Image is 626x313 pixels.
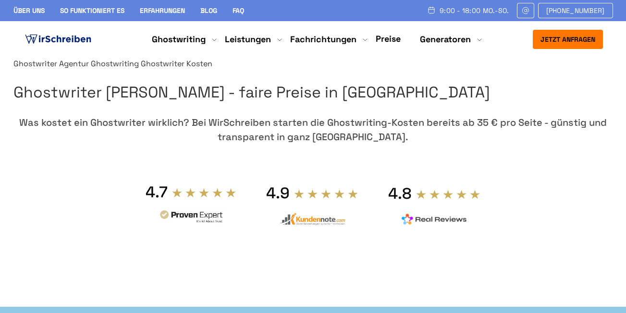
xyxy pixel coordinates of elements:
[200,6,217,15] a: Blog
[420,34,471,45] a: Generatoren
[146,182,168,202] div: 4.7
[23,32,93,47] img: logo ghostwriter-österreich
[280,213,345,226] img: kundennote
[402,214,467,225] img: realreviews
[521,7,530,14] img: Email
[13,80,613,105] h1: Ghostwriter [PERSON_NAME] - faire Preise in [GEOGRAPHIC_DATA]
[440,7,509,14] span: 9:00 - 18:00 Mo.-So.
[538,3,613,18] a: [PHONE_NUMBER]
[172,187,237,198] img: stars
[427,6,436,14] img: Schedule
[266,183,290,203] div: 4.9
[416,189,481,200] img: stars
[290,34,356,45] a: Fachrichtungen
[546,7,605,14] span: [PHONE_NUMBER]
[13,59,89,69] a: Ghostwriter Agentur
[533,30,603,49] button: Jetzt anfragen
[141,59,212,69] span: Ghostwriter Kosten
[294,189,359,199] img: stars
[225,34,271,45] a: Leistungen
[60,6,124,15] a: So funktioniert es
[152,34,206,45] a: Ghostwriting
[388,184,412,203] div: 4.8
[376,33,401,44] a: Preise
[233,6,244,15] a: FAQ
[140,6,185,15] a: Erfahrungen
[91,59,139,69] a: Ghostwriting
[13,6,45,15] a: Über uns
[13,115,613,144] div: Was kostet ein Ghostwriter wirklich? Bei WirSchreiben starten die Ghostwriting-Kosten bereits ab ...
